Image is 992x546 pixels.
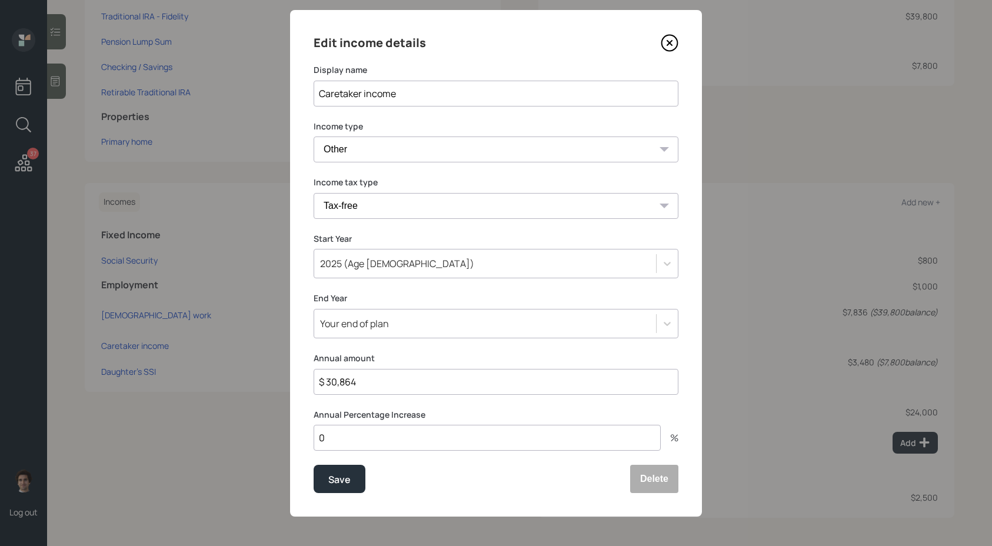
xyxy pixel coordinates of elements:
[328,472,351,488] div: Save
[314,292,678,304] label: End Year
[320,317,389,330] div: Your end of plan
[661,433,678,442] div: %
[314,465,365,493] button: Save
[314,34,426,52] h4: Edit income details
[630,465,678,493] button: Delete
[314,409,678,421] label: Annual Percentage Increase
[314,64,678,76] label: Display name
[314,352,678,364] label: Annual amount
[314,233,678,245] label: Start Year
[314,121,678,132] label: Income type
[314,177,678,188] label: Income tax type
[320,257,474,270] div: 2025 (Age [DEMOGRAPHIC_DATA])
